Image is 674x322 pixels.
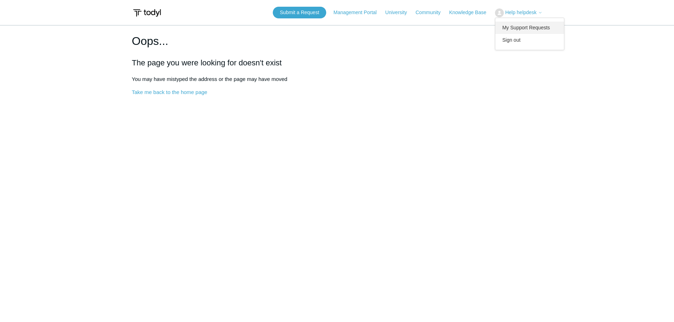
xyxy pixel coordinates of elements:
a: Sign out [495,34,564,46]
h2: The page you were looking for doesn't exist [132,57,542,69]
a: University [385,9,414,16]
a: My Support Requests [495,22,564,34]
a: Take me back to the home page [132,89,207,95]
a: Knowledge Base [449,9,493,16]
a: Submit a Request [273,7,326,18]
img: Todyl Support Center Help Center home page [132,6,162,19]
a: Management Portal [333,9,384,16]
a: Community [415,9,448,16]
p: You may have mistyped the address or the page may have moved [132,75,542,83]
h1: Oops... [132,33,542,49]
span: Help helpdesk [505,10,537,15]
button: Help helpdesk [495,8,542,17]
